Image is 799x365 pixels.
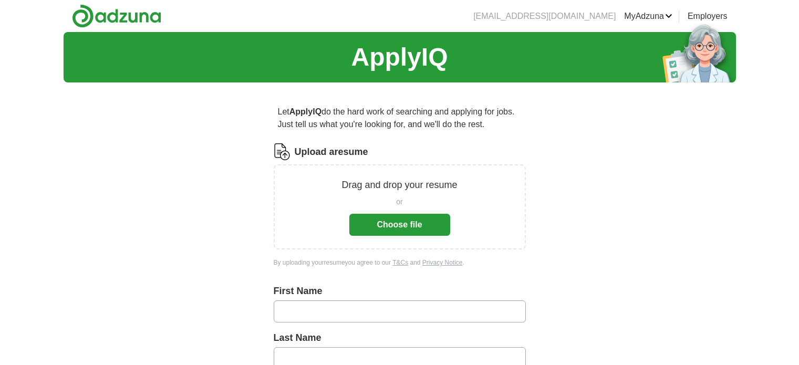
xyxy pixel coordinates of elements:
button: Choose file [349,214,450,236]
label: Upload a resume [295,145,368,159]
strong: ApplyIQ [289,107,321,116]
li: [EMAIL_ADDRESS][DOMAIN_NAME] [473,10,616,23]
a: T&Cs [392,259,408,266]
label: Last Name [274,331,526,345]
a: MyAdzuna [624,10,672,23]
img: Adzuna logo [72,4,161,28]
a: Privacy Notice [422,259,463,266]
span: or [396,196,402,207]
p: Drag and drop your resume [341,178,457,192]
a: Employers [688,10,728,23]
div: By uploading your resume you agree to our and . [274,258,526,267]
label: First Name [274,284,526,298]
img: CV Icon [274,143,290,160]
h1: ApplyIQ [351,38,448,76]
p: Let do the hard work of searching and applying for jobs. Just tell us what you're looking for, an... [274,101,526,135]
